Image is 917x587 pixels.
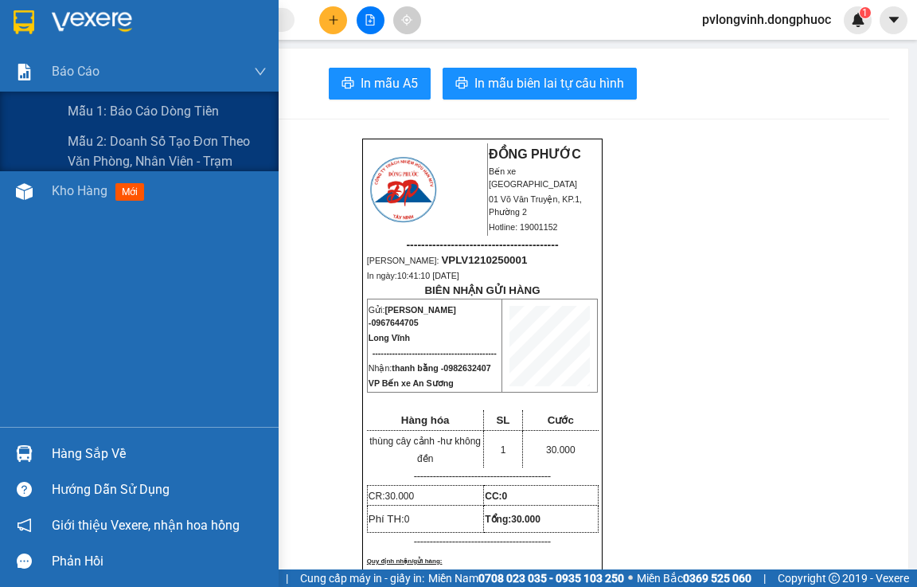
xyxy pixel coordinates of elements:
[369,363,491,373] span: Nhận:
[369,513,410,525] span: Phí TH:
[406,238,558,251] span: -----------------------------------------
[254,65,267,78] span: down
[369,378,454,388] span: VP Bến xe An Sương
[489,194,582,217] span: 01 Võ Văn Truyện, KP.1, Phường 2
[501,444,506,456] span: 1
[401,14,412,25] span: aim
[862,7,868,18] span: 1
[511,514,540,525] span: 30.000
[880,6,907,34] button: caret-down
[300,569,424,587] span: Cung cấp máy in - giấy in:
[369,436,481,464] span: thùng cây cảnh -
[860,7,871,18] sup: 1
[489,166,577,189] span: Bến xe [GEOGRAPHIC_DATA]
[328,14,339,25] span: plus
[404,514,410,525] span: 0
[115,183,144,201] span: mới
[369,333,410,342] span: Long Vĩnh
[368,155,439,225] img: logo
[17,518,32,533] span: notification
[52,550,267,573] div: Phản hồi
[496,414,509,426] span: SL
[52,442,267,466] div: Hàng sắp về
[319,6,347,34] button: plus
[17,554,32,569] span: message
[628,575,633,581] span: ⚪️
[367,256,528,265] span: [PERSON_NAME]:
[16,64,33,80] img: solution-icon
[455,76,468,92] span: printer
[367,558,443,565] span: Quy định nhận/gửi hàng:
[548,414,574,426] span: Cước
[357,6,384,34] button: file-add
[52,183,107,198] span: Kho hàng
[16,183,33,200] img: warehouse-icon
[401,414,450,426] span: Hàng hóa
[397,271,459,280] span: 10:41:10 [DATE]
[443,363,490,373] span: 0982632407
[689,10,844,29] span: pvlongvinh.dongphuoc
[365,14,376,25] span: file-add
[52,478,267,502] div: Hướng dẫn sử dụng
[428,569,624,587] span: Miền Nam
[369,305,456,327] span: Gửi:
[393,6,421,34] button: aim
[341,76,354,92] span: printer
[68,101,219,121] span: Mẫu 1: Báo cáo dòng tiền
[489,147,581,161] strong: ĐỒNG PHƯỚC
[373,348,497,358] span: --------------------------------------------
[392,363,490,373] span: thanh bằng -
[14,10,34,34] img: logo-vxr
[485,514,540,525] span: Tổng:
[52,515,240,535] span: Giới thiệu Vexere, nhận hoa hồng
[485,491,507,502] strong: CC:
[441,254,527,266] span: VPLV1210250001
[16,445,33,462] img: warehouse-icon
[369,491,414,502] span: CR:
[384,491,414,502] span: 30.000
[478,572,624,585] strong: 0708 023 035 - 0935 103 250
[329,68,431,100] button: printerIn mẫu A5
[17,482,32,497] span: question-circle
[369,305,456,327] span: [PERSON_NAME] -
[52,61,100,81] span: Báo cáo
[68,131,267,171] span: Mẫu 2: Doanh số tạo đơn theo Văn phòng, nhân viên - Trạm
[371,318,418,327] span: 0967644705
[763,569,766,587] span: |
[367,470,598,483] p: -------------------------------------------
[637,569,751,587] span: Miền Bắc
[887,13,901,27] span: caret-down
[367,271,459,280] span: In ngày:
[502,491,508,502] span: 0
[417,436,481,464] span: hư không đền
[367,535,598,548] p: -------------------------------------------
[443,68,637,100] button: printerIn mẫu biên lai tự cấu hình
[546,444,576,456] span: 30.000
[286,569,288,587] span: |
[424,284,540,296] strong: BIÊN NHẬN GỬI HÀNG
[851,13,865,27] img: icon-new-feature
[474,73,624,93] span: In mẫu biên lai tự cấu hình
[489,222,558,232] span: Hotline: 19001152
[683,572,751,585] strong: 0369 525 060
[361,73,418,93] span: In mẫu A5
[829,573,840,584] span: copyright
